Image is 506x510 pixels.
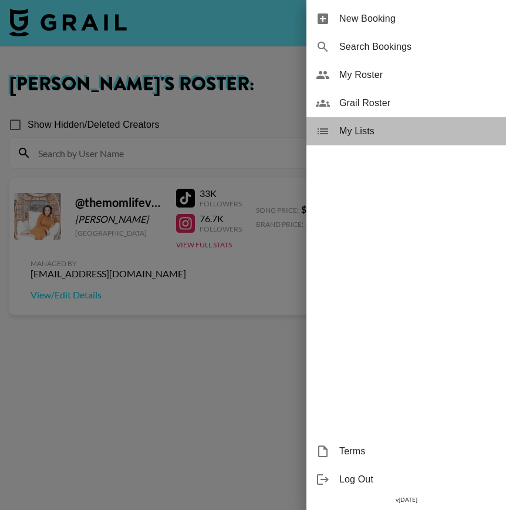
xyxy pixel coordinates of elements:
div: My Lists [306,117,506,145]
span: Terms [339,444,497,458]
span: My Lists [339,124,497,138]
span: My Roster [339,68,497,82]
div: Log Out [306,465,506,494]
div: My Roster [306,61,506,89]
div: v [DATE] [306,494,506,506]
div: Terms [306,437,506,465]
span: Grail Roster [339,96,497,110]
span: New Booking [339,12,497,26]
div: New Booking [306,5,506,33]
div: Search Bookings [306,33,506,61]
div: Grail Roster [306,89,506,117]
span: Search Bookings [339,40,497,54]
span: Log Out [339,472,497,487]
